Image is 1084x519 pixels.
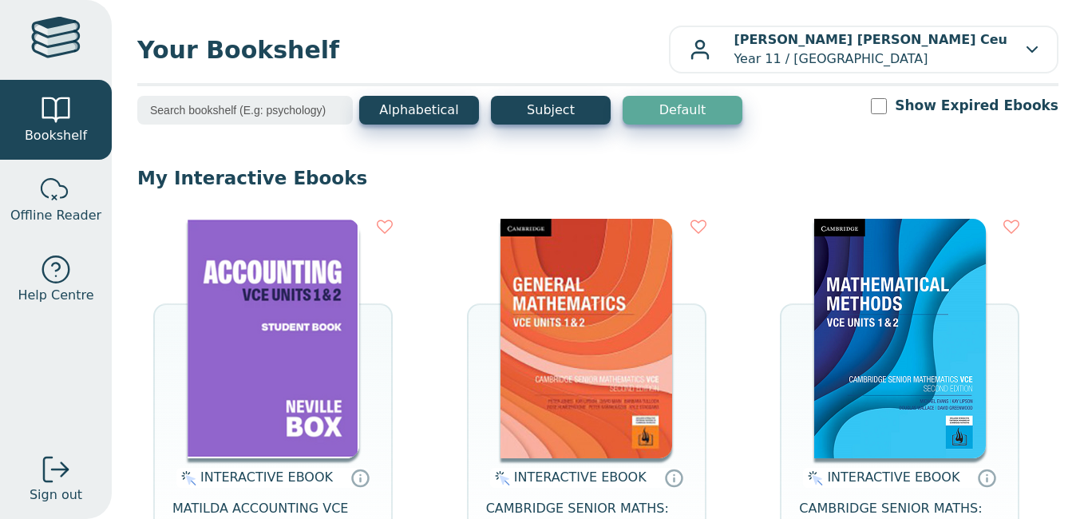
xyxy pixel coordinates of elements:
[18,286,93,305] span: Help Centre
[827,469,959,485] span: INTERACTIVE EBOOK
[623,96,742,125] button: Default
[491,96,611,125] button: Subject
[137,32,669,68] span: Your Bookshelf
[814,219,986,458] img: 0b3c2c99-4463-4df4-a628-40244046fa74.png
[350,468,370,487] a: Interactive eBooks are accessed online via the publisher’s portal. They contain interactive resou...
[176,469,196,488] img: interactive.svg
[137,96,353,125] input: Search bookshelf (E.g: psychology)
[895,96,1058,116] label: Show Expired Ebooks
[30,485,82,505] span: Sign out
[803,469,823,488] img: interactive.svg
[734,32,1007,47] b: [PERSON_NAME] [PERSON_NAME] Ceu
[200,469,333,485] span: INTERACTIVE EBOOK
[137,166,1058,190] p: My Interactive Ebooks
[10,206,101,225] span: Offline Reader
[490,469,510,488] img: interactive.svg
[664,468,683,487] a: Interactive eBooks are accessed online via the publisher’s portal. They contain interactive resou...
[977,468,996,487] a: Interactive eBooks are accessed online via the publisher’s portal. They contain interactive resou...
[188,219,359,458] img: 312a2f21-9c2c-4f8d-b652-a101ededa97b.png
[500,219,672,458] img: 98e9f931-67be-40f3-b733-112c3181ee3a.jpg
[25,126,87,145] span: Bookshelf
[734,30,1007,69] p: Year 11 / [GEOGRAPHIC_DATA]
[359,96,479,125] button: Alphabetical
[514,469,647,485] span: INTERACTIVE EBOOK
[669,26,1058,73] button: [PERSON_NAME] [PERSON_NAME] CeuYear 11 / [GEOGRAPHIC_DATA]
